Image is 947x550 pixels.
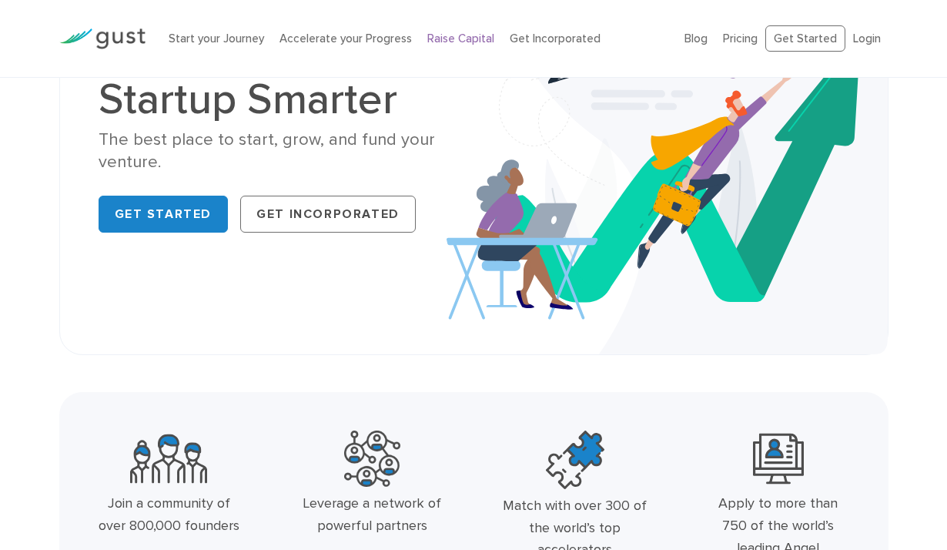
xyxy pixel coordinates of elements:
a: Start your Journey [169,32,264,45]
div: Join a community of over 800,000 founders [97,493,241,538]
a: Blog [684,32,708,45]
a: Raise Capital [427,32,494,45]
img: Powerful Partners [344,431,400,487]
img: Gust Logo [59,29,146,49]
a: Get Started [99,196,229,233]
img: Leading Angel Investment [753,431,804,487]
a: Accelerate your Progress [279,32,412,45]
a: Get Incorporated [510,32,601,45]
img: Top Accelerators [546,431,604,489]
a: Pricing [723,32,758,45]
a: Login [853,32,881,45]
a: Get Started [765,25,845,52]
h1: Startup Smarter [99,78,463,121]
div: Leverage a network of powerful partners [300,493,444,538]
div: The best place to start, grow, and fund your venture. [99,129,463,174]
img: Community Founders [130,431,207,487]
a: Get Incorporated [240,196,416,233]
